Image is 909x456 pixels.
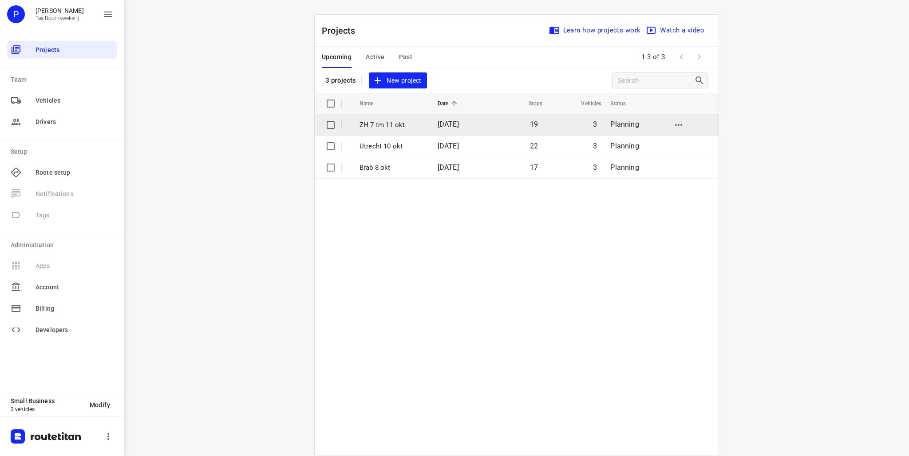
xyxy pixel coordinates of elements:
p: Projects [322,24,363,37]
p: Shift: 08:00 - 09:18 [11,18,898,28]
span: Stops [517,98,543,109]
p: Delivery [407,122,577,131]
p: 3 projects [325,76,356,84]
span: — [407,156,411,162]
span: 19 [530,120,538,128]
span: Billing [36,304,114,313]
span: [DATE] [438,120,459,128]
div: Route setup [7,164,117,181]
p: Departure time [492,80,893,89]
p: 95 [PERSON_NAME], Boskoop [43,155,399,164]
p: Otweg [43,71,479,80]
p: [GEOGRAPHIC_DATA], [GEOGRAPHIC_DATA] [43,204,479,213]
p: Team [11,75,117,84]
p: Pickup [407,172,577,180]
span: New project [374,75,421,86]
span: Planning [610,163,639,172]
div: 1 [25,100,29,109]
span: 3 [593,142,597,150]
p: Delivery [407,97,577,106]
span: Available only on our Business plan [7,183,117,204]
span: Drivers [36,117,114,127]
span: — [407,180,411,187]
span: 1-3 of 3 [638,48,669,67]
span: — [407,106,411,112]
h6: 2de voertuig, Renault Master [11,50,898,64]
p: Peter Tas [36,7,84,14]
span: [DATE] [438,142,459,150]
div: 4 [25,175,29,184]
span: [DATE] [438,163,459,172]
span: Vehicles [569,98,601,109]
div: P [7,5,25,23]
span: Available only on our Business plan [7,204,117,226]
span: 08:00 [492,71,893,80]
div: Developers [7,321,117,339]
span: Route setup [36,168,114,177]
span: 3 [593,120,597,128]
span: Upcoming [322,52,352,63]
span: Projects [36,45,114,55]
p: Niesing 45x Viburnum Tinus C5 [43,171,399,180]
span: Next Page [690,48,708,66]
p: Brab 8 okt [360,163,424,173]
span: 22 [530,142,538,150]
span: Developers [36,325,114,335]
div: Account [7,278,117,296]
span: Available only on our Business plan [7,255,117,276]
input: Search projects [618,74,694,88]
span: Date [438,98,460,109]
span: Previous Page [672,48,690,66]
span: Account [36,283,114,292]
div: Vehicles [7,92,117,109]
p: Stolk, 2 laag jasmijn roze [43,146,399,155]
p: 3g Philipsstraat, Zoetermeer [43,105,399,114]
span: Name [360,98,385,109]
span: 3 [593,163,597,172]
p: [GEOGRAPHIC_DATA], [GEOGRAPHIC_DATA] [43,80,479,89]
span: Active [366,52,384,63]
p: Otweg [43,196,479,204]
button: New project [369,72,427,89]
p: Post webrengen [43,96,399,105]
p: Small Business [11,397,83,404]
span: Planning [610,142,639,150]
p: Delivery [407,147,577,156]
p: Driver: [11,28,898,39]
span: 17 [530,163,538,172]
span: Vehicles [36,96,114,105]
span: Past [399,52,413,63]
p: Setup [11,147,117,156]
span: 09:18 [492,195,893,204]
span: 08:57 [877,175,893,184]
span: 08:11 [877,100,893,109]
p: 3 vehicles [11,406,83,412]
span: 08:32 [877,125,893,134]
p: 1 Italiëlaan, Hazerswoude-Dorp [43,130,399,139]
div: Drivers [7,113,117,131]
span: 08:50 [877,150,893,159]
p: Plantmarket 21 kist [43,121,399,130]
p: ZH 7 tm 11 okt [360,120,424,130]
div: Projects [7,41,117,59]
p: Tas Boomkwekerij [36,15,84,21]
div: 3 [25,150,29,159]
span: — [407,131,411,137]
span: Status [610,98,637,109]
p: 19 Voshol, [GEOGRAPHIC_DATA] [43,180,399,188]
div: Billing [7,300,117,317]
span: Planning [610,120,639,128]
div: 2 [25,125,29,134]
button: Modify [83,397,117,413]
p: Administration [11,240,117,250]
p: Completion time [492,205,893,214]
div: Search [694,75,707,86]
p: Utrecht 10 okt [360,141,424,152]
span: Modify [90,401,110,408]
